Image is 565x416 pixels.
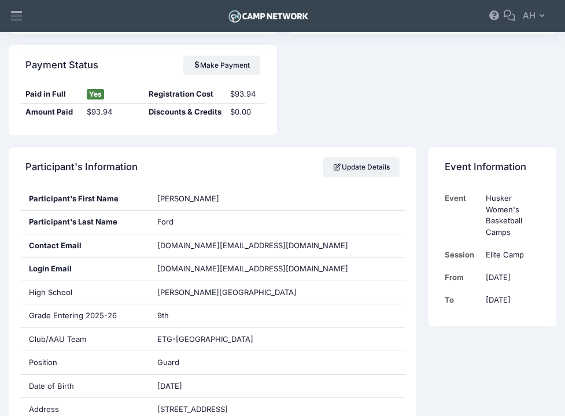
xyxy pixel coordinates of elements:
[157,241,348,250] span: [DOMAIN_NAME][EMAIL_ADDRESS][DOMAIN_NAME]
[480,244,540,266] td: Elite Camp
[20,187,149,211] div: Participant's First Name
[480,187,540,244] td: Husker Women's Basketball Camps
[20,304,149,327] div: Grade Entering 2025-26
[224,89,265,100] div: $93.94
[183,56,260,75] a: Make Payment
[480,266,540,289] td: [DATE]
[20,211,149,234] div: Participant's Last Name
[515,3,556,30] button: AH
[157,404,228,414] span: [STREET_ADDRESS]
[224,106,265,118] div: $0.00
[480,289,540,311] td: [DATE]
[25,150,138,183] h4: Participant's Information
[157,194,219,203] span: [PERSON_NAME]
[157,288,297,297] span: [PERSON_NAME][GEOGRAPHIC_DATA]
[143,89,225,100] div: Registration Cost
[227,8,309,25] img: Logo
[157,311,169,320] span: 9th
[20,234,149,257] div: Contact Email
[445,266,480,289] td: From
[20,106,82,118] div: Amount Paid
[87,89,104,100] span: Yes
[20,257,149,281] div: Login Email
[445,187,480,244] td: Event
[143,106,225,118] div: Discounts & Credits
[157,358,179,367] span: Guard
[157,334,253,344] span: ETG-[GEOGRAPHIC_DATA]
[20,351,149,374] div: Position
[157,381,182,391] span: [DATE]
[20,375,149,398] div: Date of Birth
[20,89,82,100] div: Paid in Full
[523,9,536,22] span: AH
[5,3,28,30] div: Show aside menu
[445,244,480,266] td: Session
[82,106,143,118] div: $93.94
[323,157,400,177] a: Update Details
[445,150,526,183] h4: Event Information
[157,217,173,226] span: Ford
[20,328,149,351] div: Club/AAU Team
[20,281,149,304] div: High School
[445,289,480,311] td: To
[25,49,98,82] h4: Payment Status
[157,263,348,275] span: [DOMAIN_NAME][EMAIL_ADDRESS][DOMAIN_NAME]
